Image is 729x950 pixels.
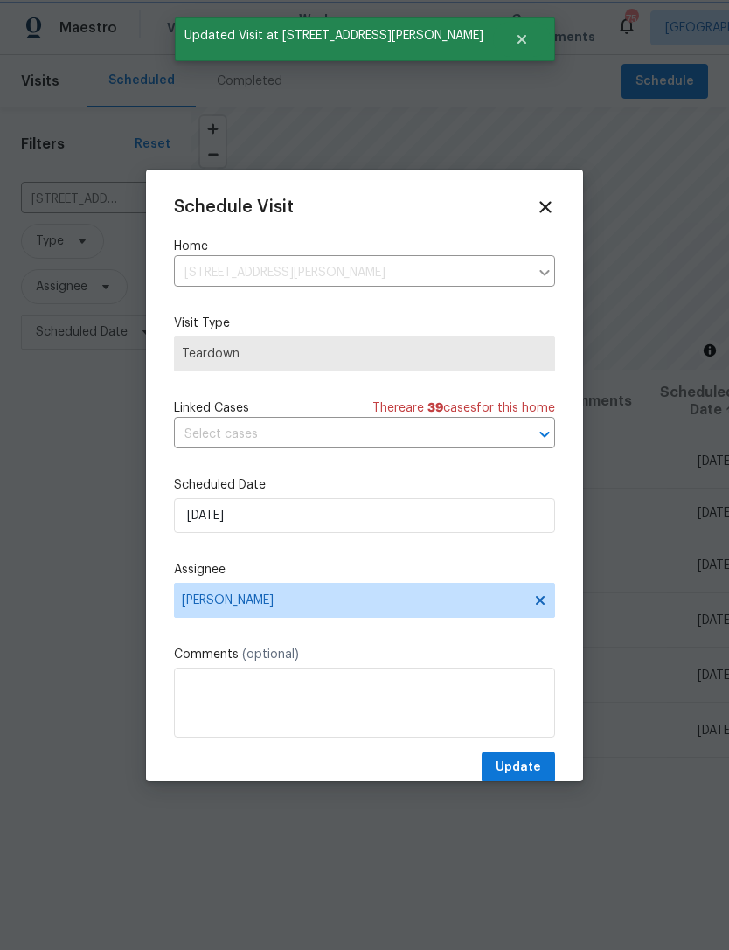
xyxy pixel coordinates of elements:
[174,399,249,417] span: Linked Cases
[496,757,541,779] span: Update
[536,198,555,217] span: Close
[174,476,555,494] label: Scheduled Date
[182,593,524,607] span: [PERSON_NAME]
[174,260,529,287] input: Enter in an address
[482,752,555,784] button: Update
[493,22,551,57] button: Close
[174,421,506,448] input: Select cases
[174,238,555,255] label: Home
[242,648,299,661] span: (optional)
[372,399,555,417] span: There are case s for this home
[174,561,555,579] label: Assignee
[427,402,443,414] span: 39
[182,345,547,363] span: Teardown
[532,422,557,447] button: Open
[174,498,555,533] input: M/D/YYYY
[174,315,555,332] label: Visit Type
[175,17,493,54] span: Updated Visit at [STREET_ADDRESS][PERSON_NAME]
[174,646,555,663] label: Comments
[174,198,294,216] span: Schedule Visit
